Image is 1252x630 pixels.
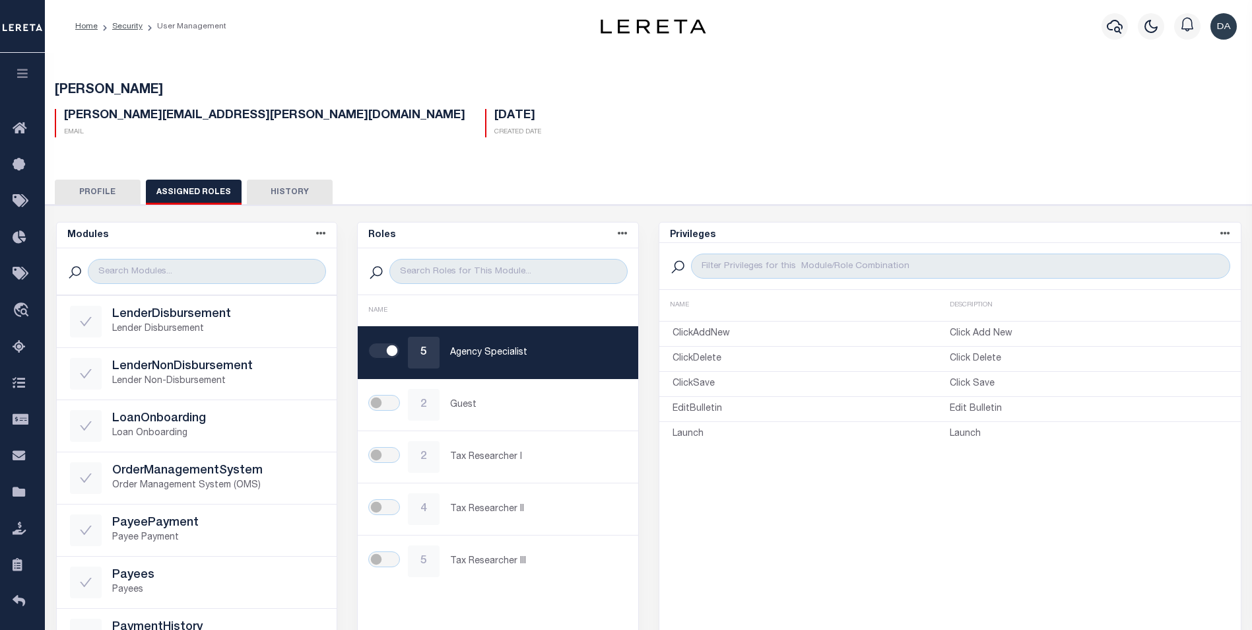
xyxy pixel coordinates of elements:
div: NAME [368,306,628,316]
p: Email [64,127,465,137]
h5: Roles [368,230,395,241]
h5: [DATE] [494,109,541,123]
p: Click Delete [950,352,1228,366]
h5: OrderManagementSystem [112,464,324,479]
p: Payees [112,583,324,597]
input: Search Modules... [88,259,326,284]
p: ClickSave [673,377,950,391]
a: PayeesPayees [57,557,337,608]
a: 2Tax Researcher I [358,431,638,483]
p: Guest [450,398,625,412]
div: 2 [408,389,440,421]
p: Click Save [950,377,1228,391]
p: Launch [950,427,1228,441]
a: OrderManagementSystemOrder Management System (OMS) [57,452,337,504]
a: ClickSaveClick Save [659,374,1241,394]
p: Order Management System (OMS) [112,479,324,493]
input: Filter Privileges for this Module/Role Combination [691,254,1230,279]
p: Created Date [494,127,541,137]
a: ClickDeleteClick Delete [659,349,1241,368]
a: 5Agency Specialist [358,327,638,378]
h5: Modules [67,230,108,241]
a: PayeePaymentPayee Payment [57,505,337,556]
a: LoanOnboardingLoan Onboarding [57,400,337,452]
a: LaunchLaunch [659,425,1241,444]
h5: Privileges [670,230,715,241]
h5: [PERSON_NAME][EMAIL_ADDRESS][PERSON_NAME][DOMAIN_NAME] [64,109,465,123]
p: Tax Researcher II [450,503,625,516]
span: [PERSON_NAME] [55,84,163,97]
div: 4 [408,493,440,525]
h5: LoanOnboarding [112,412,324,427]
a: Security [112,22,143,30]
div: NAME [670,300,950,310]
a: 4Tax Researcher II [358,483,638,535]
i: travel_explore [13,302,34,320]
img: logo-dark.svg [601,19,706,34]
a: LenderNonDisbursementLender Non-Disbursement [57,348,337,400]
p: Edit Bulletin [950,402,1228,416]
p: ClickAddNew [673,327,950,341]
input: Search Roles for This Module... [389,259,628,284]
h5: LenderDisbursement [112,308,324,322]
p: Click Add New [950,327,1228,341]
p: Lender Disbursement [112,322,324,336]
div: 5 [408,545,440,577]
button: Profile [55,180,141,205]
h5: PayeePayment [112,516,324,531]
h5: LenderNonDisbursement [112,360,324,374]
a: LenderDisbursementLender Disbursement [57,296,337,347]
a: 5Tax Researcher III [358,536,638,587]
p: Agency Specialist [450,346,625,360]
button: History [247,180,333,205]
p: EditBulletin [673,402,950,416]
div: 2 [408,441,440,473]
div: DESCRIPTION [950,300,1230,310]
p: Tax Researcher III [450,555,625,569]
button: Assigned Roles [146,180,242,205]
p: Launch [673,427,950,441]
a: EditBulletinEdit Bulletin [659,400,1241,419]
p: Tax Researcher I [450,450,625,464]
a: 2Guest [358,379,638,431]
img: svg+xml;base64,PHN2ZyB4bWxucz0iaHR0cDovL3d3dy53My5vcmcvMjAwMC9zdmciIHBvaW50ZXItZXZlbnRzPSJub25lIi... [1210,13,1237,40]
a: ClickAddNewClick Add New [659,324,1241,343]
p: Loan Onboarding [112,427,324,440]
p: Lender Non-Disbursement [112,374,324,388]
p: Payee Payment [112,531,324,545]
a: Home [75,22,98,30]
div: 5 [408,337,440,368]
h5: Payees [112,569,324,583]
p: ClickDelete [673,352,950,366]
li: User Management [143,20,226,32]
